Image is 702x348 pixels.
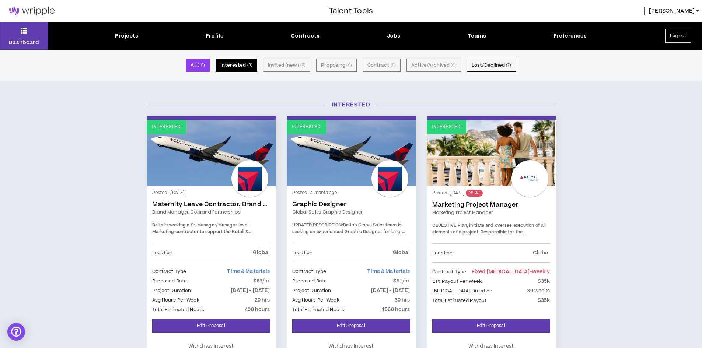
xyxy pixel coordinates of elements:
[263,59,310,72] button: Invited (new) (0)
[152,201,270,208] a: Maternity Leave Contractor, Brand Marketing Manager (Cobrand Partnerships)
[533,249,550,257] p: Global
[245,306,270,314] p: 400 hours
[152,190,270,196] p: Posted - [DATE]
[292,249,313,257] p: Location
[287,120,416,186] a: Interested
[466,190,482,197] sup: NEW!
[292,222,343,228] strong: UPDATED DESCRIPTION:
[152,267,186,275] p: Contract Type
[152,319,270,333] a: Edit Proposal
[292,201,410,208] a: Graphic Designer
[300,62,305,68] small: ( 0 )
[553,32,587,40] div: Preferences
[468,32,486,40] div: Teams
[367,268,410,275] span: Time & Materials
[255,296,270,304] p: 20 hrs
[665,29,691,43] button: Log out
[8,39,39,46] p: Dashboard
[393,277,410,285] p: $51/hr
[467,59,516,72] button: Lost/Declined (7)
[292,306,345,314] p: Total Estimated Hours
[152,209,270,215] a: Brand Manager, Cobrand Partnerships
[227,268,270,275] span: Time & Materials
[141,101,561,109] h3: Interested
[387,32,401,40] div: Jobs
[451,62,456,68] small: ( 0 )
[7,323,25,341] div: Open Intercom Messenger
[152,123,181,130] p: Interested
[432,319,550,333] a: Edit Proposal
[292,209,410,215] a: Global Sales Graphic Designer
[527,287,550,295] p: 30 weeks
[538,296,550,305] p: $35k
[231,287,270,295] p: [DATE] - [DATE]
[406,59,461,72] button: Active/Archived (0)
[152,306,205,314] p: Total Estimated Hours
[432,190,550,197] p: Posted - [DATE]
[432,201,550,208] a: Marketing Project Manager
[152,222,261,254] span: Delta is seeking a Sr. Manager/Manager level Marketing contractor to support the Retail & Perform...
[432,268,467,276] p: Contract Type
[292,277,327,285] p: Proposed Rate
[292,267,326,275] p: Contract Type
[432,296,487,305] p: Total Estimated Payout
[472,268,550,275] span: Fixed [MEDICAL_DATA]
[432,222,457,229] span: OBJECTIVE
[292,287,331,295] p: Project Duration
[393,249,410,257] p: Global
[152,249,173,257] p: Location
[432,277,482,285] p: Est. Payout Per Week
[292,123,321,130] p: Interested
[152,277,187,285] p: Proposed Rate
[432,249,453,257] p: Location
[371,287,410,295] p: [DATE] - [DATE]
[206,32,224,40] div: Profile
[363,59,401,72] button: Contract (0)
[432,209,550,216] a: Marketing Project Manager
[530,268,550,275] span: - weekly
[316,59,357,72] button: Proposing (0)
[291,32,319,40] div: Contracts
[186,59,210,72] button: All (10)
[253,249,270,257] p: Global
[538,277,550,285] p: $35k
[152,296,199,304] p: Avg Hours Per Week
[506,62,511,68] small: ( 7 )
[395,296,410,304] p: 30 hrs
[198,62,205,68] small: ( 10 )
[649,7,695,15] span: [PERSON_NAME]
[147,120,276,186] a: Interested
[152,287,191,295] p: Project Duration
[292,296,339,304] p: Avg Hours Per Week
[391,62,396,68] small: ( 0 )
[427,120,556,186] a: Interested
[253,277,270,285] p: $63/hr
[382,306,410,314] p: 1560 hours
[432,287,493,295] p: [MEDICAL_DATA] Duration
[432,123,461,130] p: Interested
[329,6,373,17] h3: Talent Tools
[432,222,546,268] span: Plan, initiate and oversee execution of all elements of a project. Responsible for the management...
[292,190,410,196] p: Posted - a month ago
[346,62,352,68] small: ( 0 )
[292,222,407,261] span: Delta's Global Sales team is seeking an experienced Graphic Designer for long-term contract suppo...
[292,319,410,333] a: Edit Proposal
[247,62,252,68] small: ( 3 )
[216,59,257,72] button: Interested (3)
